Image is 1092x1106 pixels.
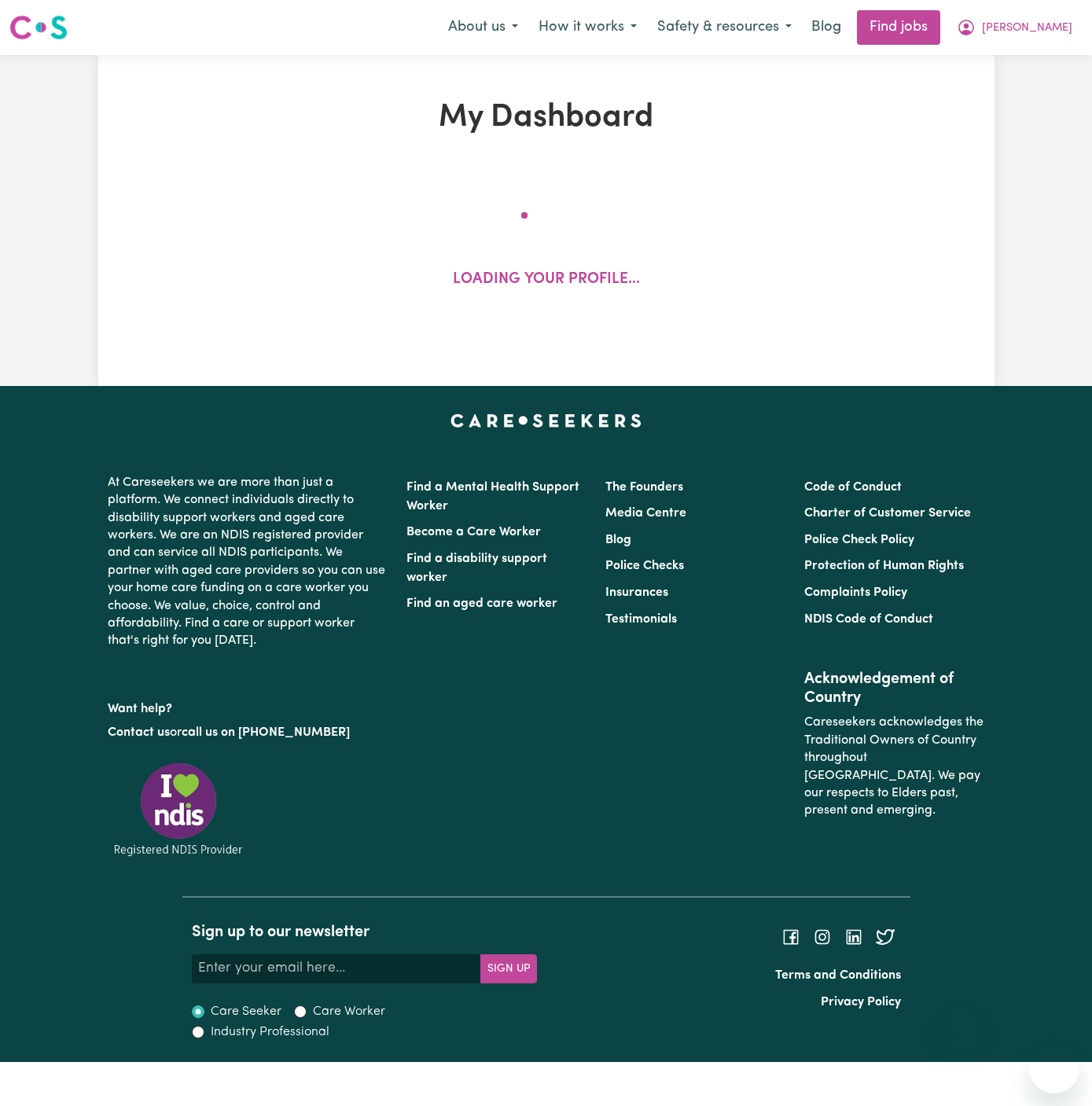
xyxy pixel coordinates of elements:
[813,930,832,942] a: Follow Careseekers on Instagram
[605,560,684,572] a: Police Checks
[876,930,895,942] a: Follow Careseekers on Twitter
[108,694,388,718] p: Want help?
[257,99,836,137] h1: My Dashboard
[804,481,902,494] a: Code of Conduct
[211,1023,329,1042] label: Industry Professional
[108,726,170,739] a: Contact us
[804,560,964,572] a: Protection of Human Rights
[406,553,547,584] a: Find a disability support worker
[804,670,984,707] h2: Acknowledgement of Country
[9,13,68,42] img: Careseekers logo
[802,10,851,45] a: Blog
[108,718,388,748] p: or
[528,11,647,44] button: How it works
[313,1002,385,1021] label: Care Worker
[192,923,537,942] h2: Sign up to our newsletter
[857,10,940,45] a: Find jobs
[480,954,537,983] button: Subscribe
[605,507,686,520] a: Media Centre
[605,481,683,494] a: The Founders
[406,526,541,538] a: Become a Care Worker
[605,586,668,599] a: Insurances
[605,613,677,626] a: Testimonials
[804,707,984,825] p: Careseekers acknowledges the Traditional Owners of Country throughout [GEOGRAPHIC_DATA]. We pay o...
[804,534,914,546] a: Police Check Policy
[438,11,528,44] button: About us
[945,1005,976,1037] iframe: Close message
[982,20,1072,37] span: [PERSON_NAME]
[844,930,863,942] a: Follow Careseekers on LinkedIn
[647,11,802,44] button: Safety & resources
[804,613,933,626] a: NDIS Code of Conduct
[108,468,388,656] p: At Careseekers we are more than just a platform. We connect individuals directly to disability su...
[605,534,631,546] a: Blog
[1029,1043,1079,1093] iframe: Button to launch messaging window
[9,9,68,46] a: Careseekers logo
[453,269,640,292] p: Loading your profile...
[450,414,642,427] a: Careseekers home page
[182,726,350,739] a: call us on [PHONE_NUMBER]
[804,507,971,520] a: Charter of Customer Service
[781,930,800,942] a: Follow Careseekers on Facebook
[211,1002,281,1021] label: Care Seeker
[192,954,481,983] input: Enter your email here...
[406,597,557,610] a: Find an aged care worker
[804,586,907,599] a: Complaints Policy
[775,969,901,982] a: Terms and Conditions
[821,996,901,1009] a: Privacy Policy
[947,11,1083,44] button: My Account
[406,481,579,513] a: Find a Mental Health Support Worker
[108,760,249,858] img: Registered NDIS provider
